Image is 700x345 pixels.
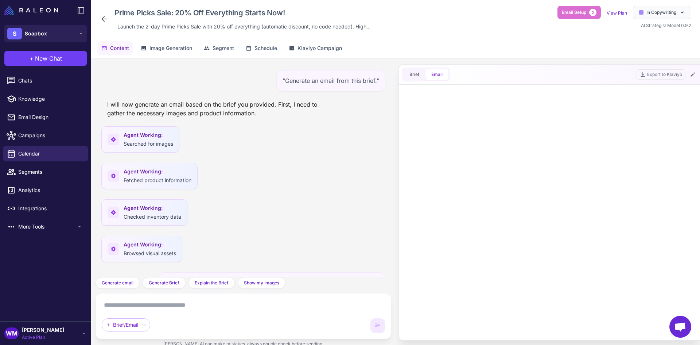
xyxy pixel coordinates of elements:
[124,168,191,176] span: Agent Working:
[18,95,82,103] span: Knowledge
[18,223,77,231] span: More Tools
[557,6,601,19] button: Email Setup2
[688,70,697,79] button: Edit Email
[124,250,176,256] span: Browsed visual assets
[3,201,88,216] a: Integrations
[297,44,342,52] span: Klaviyo Campaign
[3,110,88,125] a: Email Design
[3,183,88,198] a: Analytics
[213,44,234,52] span: Segment
[112,6,374,20] div: Click to edit campaign name
[124,177,191,183] span: Fetched product information
[276,70,385,91] div: "Generate an email from this brief."
[149,280,179,286] span: Generate Brief
[3,164,88,180] a: Segments
[22,326,64,334] span: [PERSON_NAME]
[607,10,627,16] a: View Plan
[136,41,197,55] button: Image Generation
[102,280,133,286] span: Generate email
[96,277,140,289] button: Generate email
[284,41,346,55] button: Klaviyo Campaign
[241,41,281,55] button: Schedule
[589,9,596,16] span: 2
[124,131,173,139] span: Agent Working:
[4,6,58,15] img: Raleon Logo
[117,23,371,31] span: Launch the 2-day Prime Picks Sale with 20% off everything (automatic discount, no code needed). H...
[669,316,691,338] div: Open chat
[30,54,34,63] span: +
[149,44,192,52] span: Image Generation
[3,73,88,88] a: Chats
[199,41,238,55] button: Segment
[244,280,279,286] span: Show my Images
[4,6,61,15] a: Raleon Logo
[143,277,186,289] button: Generate Brief
[254,44,277,52] span: Schedule
[18,131,82,139] span: Campaigns
[158,272,385,302] div: "Generate an email based on my brief, you can edit images with variations and edit text all using...
[188,277,235,289] button: Explain the Brief
[18,113,82,121] span: Email Design
[4,51,87,66] button: +New Chat
[18,204,82,212] span: Integrations
[124,204,181,212] span: Agent Working:
[124,141,173,147] span: Searched for images
[101,97,328,120] div: I will now generate an email based on the brief you provided. First, I need to gather the necessa...
[3,91,88,107] a: Knowledge
[4,25,87,42] button: SSoapbox
[25,30,47,38] span: Soapbox
[562,9,586,16] span: Email Setup
[195,280,229,286] span: Explain the Brief
[409,71,420,78] span: Brief
[238,277,285,289] button: Show my Images
[637,69,685,80] button: Export to Klaviyo
[18,150,82,158] span: Calendar
[18,77,82,85] span: Chats
[22,334,64,341] span: Active Plan
[3,128,88,143] a: Campaigns
[18,186,82,194] span: Analytics
[110,44,129,52] span: Content
[18,168,82,176] span: Segments
[35,54,62,63] span: New Chat
[641,23,691,28] span: AI Strategist Model 0.9.2
[124,241,176,249] span: Agent Working:
[4,327,19,339] div: WM
[404,69,425,80] button: Brief
[97,41,133,55] button: Content
[3,146,88,161] a: Calendar
[114,21,374,32] div: Click to edit description
[7,28,22,39] div: S
[102,318,150,331] div: Brief/Email
[425,69,448,80] button: Email
[124,214,181,220] span: Checked inventory data
[646,9,676,16] span: In Copywriting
